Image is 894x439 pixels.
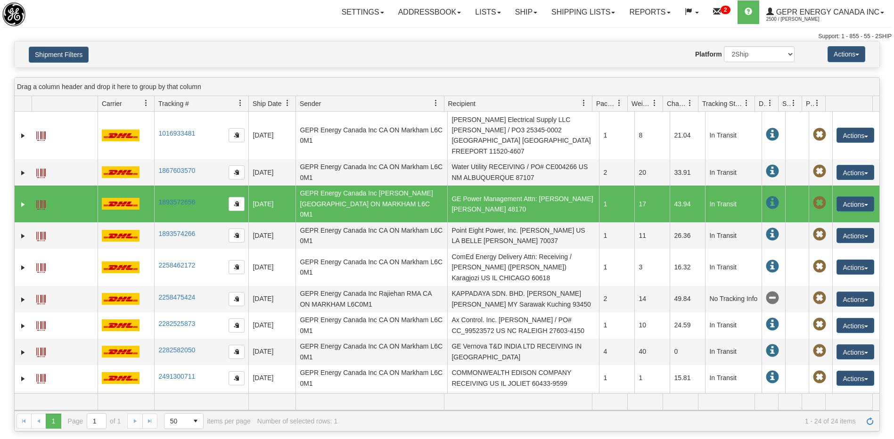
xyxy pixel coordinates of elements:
[36,370,46,385] a: Label
[766,344,779,358] span: In Transit
[447,312,599,339] td: Ax Control. Inc. [PERSON_NAME] / PO# CC_99523572 US NC RALEIGH 27603-4150
[29,47,89,63] button: Shipment Filters
[705,365,762,391] td: In Transit
[102,293,139,305] img: 7 - DHL_Worldwide
[295,112,447,159] td: GEPR Energy Canada Inc CA ON Markham L6C 0M1
[36,317,46,332] a: Label
[295,249,447,285] td: GEPR Energy Canada Inc CA ON Markham L6C 0M1
[705,312,762,339] td: In Transit
[766,292,779,305] span: No Tracking Info
[599,249,634,285] td: 1
[447,249,599,285] td: ComEd Energy Delivery Attn: Receiving / [PERSON_NAME] ([PERSON_NAME]) Karagjozi US IL CHICAGO 60618
[634,312,670,339] td: 10
[2,33,892,41] div: Support: 1 - 855 - 55 - 2SHIP
[295,222,447,249] td: GEPR Energy Canada Inc CA ON Markham L6C 0M1
[428,95,444,111] a: Sender filter column settings
[15,78,879,96] div: grid grouping header
[158,230,195,237] a: 1893574266
[813,228,826,241] span: Pickup Not Assigned
[229,345,245,359] button: Copy to clipboard
[634,222,670,249] td: 11
[295,159,447,186] td: GEPR Energy Canada Inc CA ON Markham L6C 0M1
[158,198,195,206] a: 1893572656
[670,222,705,249] td: 26.36
[158,293,195,301] a: 2258475424
[170,416,182,426] span: 50
[813,165,826,178] span: Pickup Not Assigned
[18,200,28,209] a: Expand
[813,292,826,305] span: Pickup Not Assigned
[36,164,46,179] a: Label
[295,186,447,222] td: GEPR Energy Canada Inc [PERSON_NAME] [GEOGRAPHIC_DATA] ON MARKHAM L6C 0M1
[813,344,826,358] span: Pickup Not Assigned
[164,413,204,429] span: Page sizes drop down
[295,365,447,391] td: GEPR Energy Canada Inc CA ON Markham L6C 0M1
[809,95,825,111] a: Pickup Status filter column settings
[837,196,874,211] button: Actions
[36,259,46,274] a: Label
[248,249,295,285] td: [DATE]
[447,186,599,222] td: GE Power Management Attn: [PERSON_NAME] [PERSON_NAME] 48170
[766,371,779,384] span: In Transit
[705,339,762,365] td: In Transit
[229,292,245,306] button: Copy to clipboard
[232,95,248,111] a: Tracking # filter column settings
[295,339,447,365] td: GEPR Energy Canada Inc CA ON Markham L6C 0M1
[837,371,874,386] button: Actions
[447,286,599,312] td: KAPPADAYA SDN. BHD. [PERSON_NAME] [PERSON_NAME] MY Sarawak Kuching 93450
[670,159,705,186] td: 33.91
[102,99,122,108] span: Carrier
[670,339,705,365] td: 0
[447,222,599,249] td: Point Eight Power, Inc. [PERSON_NAME] US LA BELLE [PERSON_NAME] 70037
[576,95,592,111] a: Recipient filter column settings
[229,165,245,179] button: Copy to clipboard
[18,131,28,140] a: Expand
[448,99,476,108] span: Recipient
[766,196,779,210] span: In Transit
[634,365,670,391] td: 1
[158,130,195,137] a: 1016933481
[766,260,779,273] span: In Transit
[248,112,295,159] td: [DATE]
[599,222,634,249] td: 1
[36,196,46,211] a: Label
[229,128,245,142] button: Copy to clipboard
[647,95,663,111] a: Weight filter column settings
[813,196,826,210] span: Pickup Not Assigned
[872,171,893,268] iframe: chat widget
[705,186,762,222] td: In Transit
[634,159,670,186] td: 20
[102,372,139,384] img: 7 - DHL_Worldwide
[295,286,447,312] td: GEPR Energy Canada Inc Rajiehan RMA CA ON MARKHAM L6C0M1
[36,291,46,306] a: Label
[813,260,826,273] span: Pickup Not Assigned
[102,166,139,178] img: 7 - DHL_Worldwide
[447,391,599,418] td: GE Power Management, S.L.U RECEIVING ES 48 [PERSON_NAME] 48170
[837,292,874,307] button: Actions
[705,286,762,312] td: No Tracking Info
[102,319,139,331] img: 7 - DHL_Worldwide
[188,414,203,429] span: select
[670,249,705,285] td: 16.32
[248,365,295,391] td: [DATE]
[248,186,295,222] td: [DATE]
[229,228,245,243] button: Copy to clipboard
[670,112,705,159] td: 21.04
[837,128,874,143] button: Actions
[762,95,778,111] a: Delivery Status filter column settings
[391,0,468,24] a: Addressbook
[705,249,762,285] td: In Transit
[634,286,670,312] td: 14
[706,0,738,24] a: 2
[813,128,826,141] span: Pickup Not Assigned
[766,165,779,178] span: In Transit
[599,186,634,222] td: 1
[257,417,337,425] div: Number of selected rows: 1
[786,95,802,111] a: Shipment Issues filter column settings
[705,222,762,249] td: In Transit
[599,112,634,159] td: 1
[611,95,627,111] a: Packages filter column settings
[766,15,837,24] span: 2500 / [PERSON_NAME]
[102,130,139,141] img: 7 - DHL_Worldwide
[102,261,139,273] img: 7 - DHL_Worldwide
